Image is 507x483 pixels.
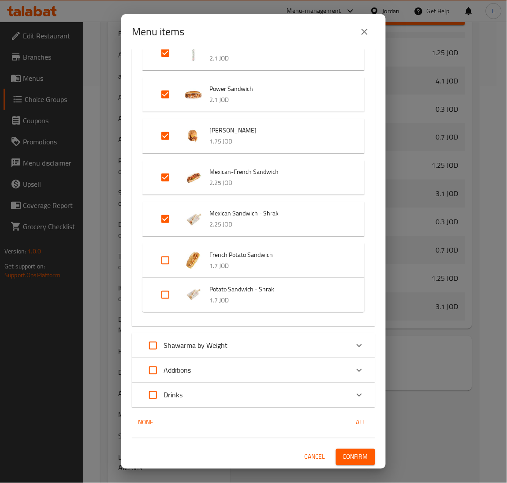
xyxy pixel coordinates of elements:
img: Mexican-French Sandwich [185,169,202,186]
div: Expand [142,160,365,195]
p: 2.25 JOD [209,177,347,189]
p: 2.1 JOD [209,94,347,106]
p: Shawarma by Weight [164,340,227,351]
span: Cancel [304,452,325,463]
span: All [350,417,372,428]
img: French Potato Sandwich [185,252,202,269]
span: None [135,417,157,428]
button: None [132,415,160,431]
div: Expand [132,333,375,358]
p: 2.1 JOD [209,53,347,64]
p: Additions [164,365,191,376]
p: 1.7 JOD [209,260,347,272]
span: Confirm [343,452,368,463]
button: close [354,21,375,42]
div: Expand [132,383,375,408]
p: 1.7 JOD [209,295,347,306]
img: Double Shawarma Sandwich [185,44,202,62]
div: Expand [142,202,365,236]
img: Mexican Sandwich - Shrak [185,210,202,228]
img: Potato Sandwich - Shrak [185,286,202,304]
span: Power Sandwich [209,83,347,94]
img: Power Sandwich [185,86,202,103]
div: Expand [142,278,365,312]
div: Expand [142,36,365,70]
button: All [347,415,375,431]
div: Expand [142,243,365,278]
span: [PERSON_NAME] [209,125,347,136]
p: 1.75 JOD [209,136,347,147]
span: Potato Sandwich - Shrak [209,284,347,295]
span: French Potato Sandwich [209,249,347,260]
img: Alvino Sandwich [185,127,202,145]
span: Mexican-French Sandwich [209,166,347,177]
div: Expand [142,119,365,153]
p: 2.25 JOD [209,219,347,230]
button: Confirm [336,449,375,465]
div: Expand [132,358,375,383]
span: Mexican Sandwich - Shrak [209,208,347,219]
div: Expand [142,77,365,112]
p: Drinks [164,390,183,400]
button: Cancel [301,449,329,465]
h2: Menu items [132,25,184,39]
